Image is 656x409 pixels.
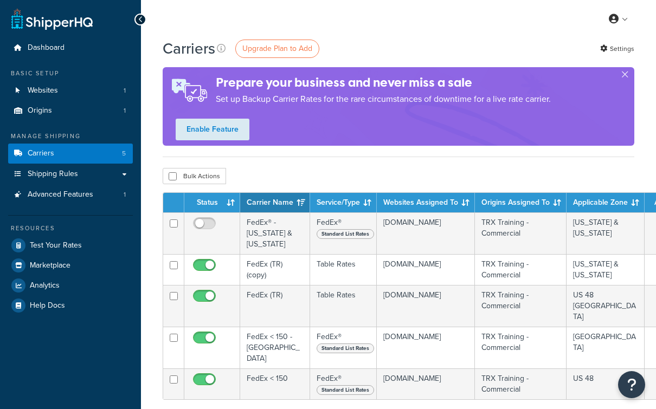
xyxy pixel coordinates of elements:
a: Test Your Rates [8,236,133,255]
td: FedEx (TR) (copy) [240,254,310,285]
span: Shipping Rules [28,170,78,179]
td: Table Rates [310,285,377,327]
a: Dashboard [8,38,133,58]
span: Standard List Rates [317,343,374,353]
td: [DOMAIN_NAME] [377,327,475,368]
a: Settings [600,41,634,56]
span: 5 [122,149,126,158]
td: [GEOGRAPHIC_DATA] [567,327,645,368]
td: [US_STATE] & [US_STATE] [567,212,645,254]
td: [DOMAIN_NAME] [377,254,475,285]
span: Upgrade Plan to Add [242,43,312,54]
div: Manage Shipping [8,132,133,141]
p: Set up Backup Carrier Rates for the rare circumstances of downtime for a live rate carrier. [216,92,551,107]
td: FedEx < 150 - [GEOGRAPHIC_DATA] [240,327,310,368]
td: TRX Training - Commercial [475,327,567,368]
th: Origins Assigned To: activate to sort column ascending [475,193,567,212]
span: Help Docs [30,301,65,310]
td: US 48 [GEOGRAPHIC_DATA] [567,285,645,327]
td: FedEx (TR) [240,285,310,327]
a: Origins 1 [8,101,133,121]
span: Standard List Rates [317,385,374,395]
td: TRX Training - Commercial [475,254,567,285]
span: 1 [124,190,126,199]
a: Upgrade Plan to Add [235,40,319,58]
td: Table Rates [310,254,377,285]
span: 1 [124,86,126,95]
td: FedEx® [310,212,377,254]
th: Carrier Name: activate to sort column ascending [240,193,310,212]
span: Advanced Features [28,190,93,199]
span: Dashboard [28,43,65,53]
td: [DOMAIN_NAME] [377,285,475,327]
div: Basic Setup [8,69,133,78]
span: Standard List Rates [317,229,374,239]
a: Shipping Rules [8,164,133,184]
a: ShipperHQ Home [11,8,93,30]
li: Websites [8,81,133,101]
a: Enable Feature [176,119,249,140]
th: Service/Type: activate to sort column ascending [310,193,377,212]
td: US 48 [567,368,645,399]
span: Websites [28,86,58,95]
a: Advanced Features 1 [8,185,133,205]
td: FedEx® - [US_STATE] & [US_STATE] [240,212,310,254]
button: Bulk Actions [163,168,226,184]
li: Origins [8,101,133,121]
a: Help Docs [8,296,133,315]
th: Status: activate to sort column ascending [184,193,240,212]
td: FedEx® [310,327,377,368]
a: Analytics [8,276,133,295]
span: 1 [124,106,126,115]
td: TRX Training - Commercial [475,285,567,327]
span: Origins [28,106,52,115]
li: Advanced Features [8,185,133,205]
th: Websites Assigned To: activate to sort column ascending [377,193,475,212]
td: TRX Training - Commercial [475,212,567,254]
a: Marketplace [8,256,133,275]
td: [DOMAIN_NAME] [377,368,475,399]
span: Analytics [30,281,60,290]
td: TRX Training - Commercial [475,368,567,399]
td: FedEx® [310,368,377,399]
li: Carriers [8,144,133,164]
span: Test Your Rates [30,241,82,250]
div: Resources [8,224,133,233]
td: [US_STATE] & [US_STATE] [567,254,645,285]
button: Open Resource Center [618,371,645,398]
a: Websites 1 [8,81,133,101]
th: Applicable Zone: activate to sort column ascending [567,193,645,212]
h1: Carriers [163,38,215,59]
span: Carriers [28,149,54,158]
img: ad-rules-rateshop-fe6ec290ccb7230408bd80ed9643f0289d75e0ffd9eb532fc0e269fcd187b520.png [163,67,216,113]
h4: Prepare your business and never miss a sale [216,74,551,92]
a: Carriers 5 [8,144,133,164]
td: FedEx < 150 [240,368,310,399]
td: [DOMAIN_NAME] [377,212,475,254]
span: Marketplace [30,261,70,270]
